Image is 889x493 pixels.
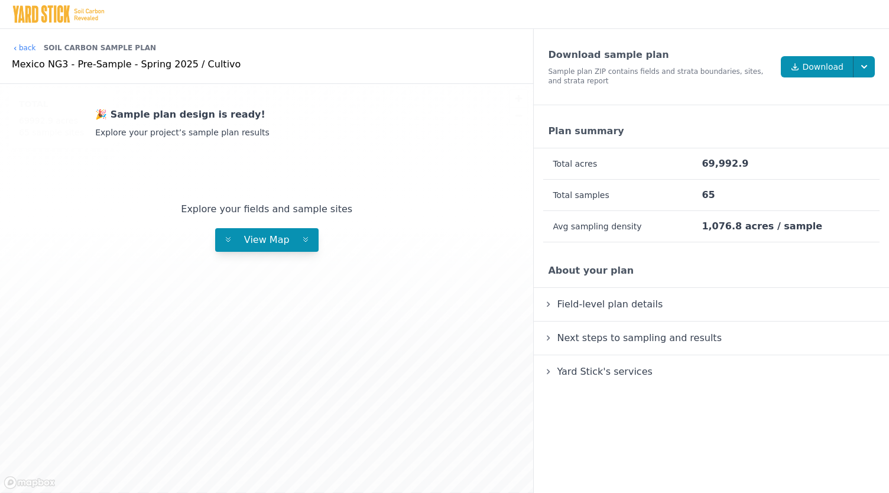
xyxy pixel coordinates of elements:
button: View Map [215,228,319,252]
div: Download sample plan [548,48,771,62]
span: View Map [235,234,299,245]
img: Yard Stick Logo [12,5,105,24]
div: Explore your project’s sample plan results [95,127,438,138]
td: 69,992.9 [701,148,880,180]
div: Soil Carbon Sample Plan [44,38,157,57]
td: 1,076.8 acres / sample [701,211,880,242]
summary: Yard Stick's services [543,365,880,379]
div: 🎉 Sample plan design is ready! [95,108,438,122]
div: Explore your fields and sample sites [181,202,352,216]
summary: Next steps to sampling and results [543,331,880,345]
a: Download [781,56,854,77]
div: About your plan [534,254,889,288]
span: Yard Stick's services [554,364,654,380]
div: Sample plan ZIP contains fields and strata boundaries, sites, and strata report [548,67,771,86]
div: Plan summary [534,115,889,148]
th: Avg sampling density [543,211,701,242]
summary: Field-level plan details [543,297,880,312]
a: back [12,43,36,53]
span: Next steps to sampling and results [554,330,723,346]
td: 65 [701,180,880,211]
span: Field-level plan details [554,296,665,312]
div: Mexico NG3 - Pre-Sample - Spring 2025 / Cultivo [12,57,521,72]
th: Total samples [543,180,701,211]
th: Total acres [543,148,701,180]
